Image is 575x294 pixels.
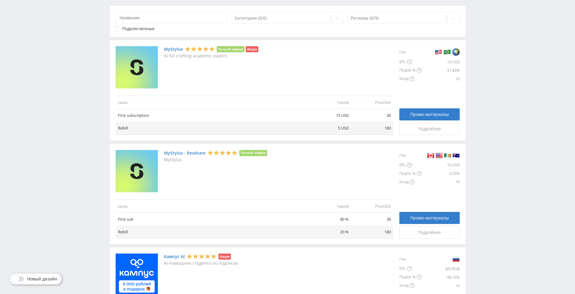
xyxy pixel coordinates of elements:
[164,53,258,58] p: AI for crafting academic papers
[164,254,185,259] a: Кампус AI
[399,150,422,161] div: Гео
[164,47,183,52] a: MyStylus
[410,216,449,220] span: Промо-материалы
[164,157,267,162] p: MyStylus
[399,226,460,238] a: Подробнее
[399,75,422,83] div: Холд
[410,112,449,117] span: Промо-материалы
[116,96,309,109] td: Цель
[399,123,460,135] a: Подробнее
[185,46,215,52] div: 5 Stars
[116,225,309,238] td: Rebill
[422,178,460,186] div: 10
[309,109,351,122] td: 15 USD
[116,213,309,225] td: First sub
[422,169,460,178] div: 3.25%
[116,122,309,135] td: Rebill
[187,253,217,260] div: 5 Stars
[399,66,422,75] div: Подтв. %
[27,276,57,281] span: Новый дизайн
[399,108,460,120] a: Промо-материалы
[399,254,422,264] div: Гео
[399,178,422,186] div: Холд
[422,66,460,75] div: 97.43%
[164,151,206,155] a: MyStylus - Revshare
[422,281,460,290] div: 10
[351,109,393,122] td: 30
[399,46,422,58] div: Гео
[351,225,393,238] td: 180
[207,149,238,156] div: 5 Stars
[309,200,351,213] td: Тариф
[116,12,228,24] input: Название
[309,225,351,238] td: 20 %
[418,126,441,131] span: Подробнее
[116,200,309,213] td: Цель
[399,58,422,66] div: EPL
[399,281,422,290] div: Холд
[422,161,460,169] div: 10 USD
[351,96,393,109] td: Postclick
[309,122,351,135] td: 5 USD
[418,230,441,235] span: Подробнее
[399,169,422,178] div: Подтв. %
[246,46,258,52] li: Акция
[399,264,422,273] div: EPL
[422,273,460,281] div: 98.16%
[164,261,238,266] p: AI-помощник студента по подписке
[219,254,231,260] li: Акция
[116,46,158,88] img: MyStylus
[399,161,422,169] div: EPL
[116,109,309,122] td: First subscription
[309,213,351,225] td: 80 %
[351,213,393,225] td: 30
[351,122,393,135] td: 180
[116,150,158,192] img: MyStylus - Revshare
[122,26,155,31] div: Подключенные
[422,75,460,83] div: 10
[422,58,460,66] div: 13 USD
[399,212,460,224] a: Промо-материалы
[217,46,245,52] li: Лучший оффер
[351,200,393,213] td: Postclick
[399,273,422,281] div: Подтв. %
[422,264,460,273] div: 300 RUB
[239,150,267,156] li: Лучший оффер
[309,96,351,109] td: Тариф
